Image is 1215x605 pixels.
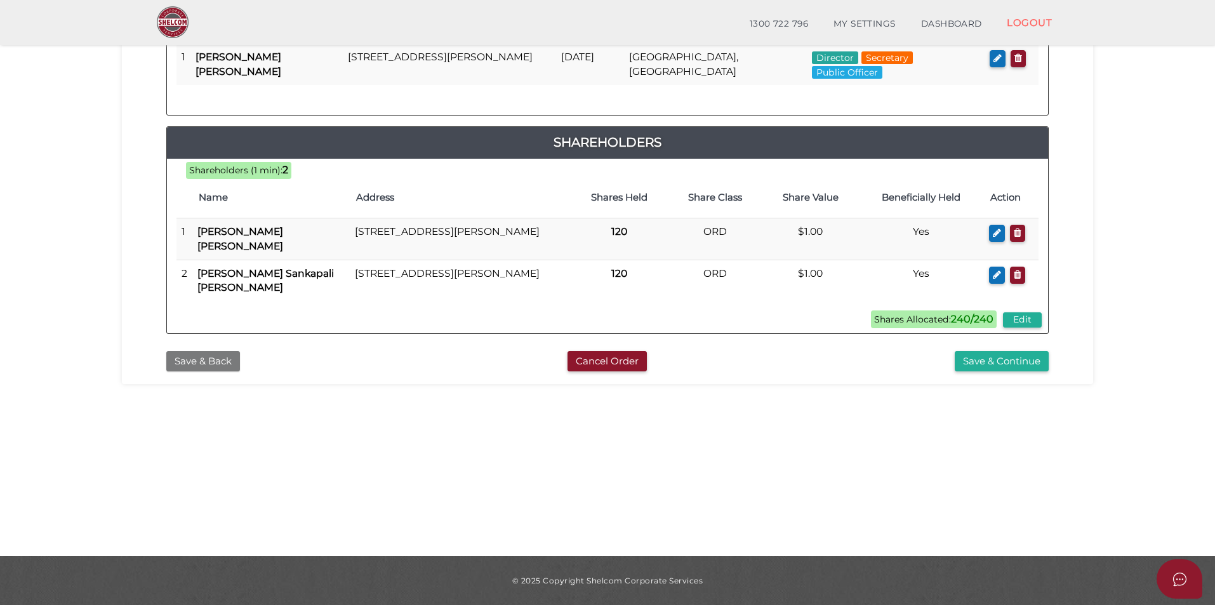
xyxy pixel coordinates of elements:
a: LOGOUT [994,10,1065,36]
td: ORD [667,218,762,260]
b: [PERSON_NAME] Sankapali [PERSON_NAME] [197,267,334,293]
a: Shareholders [167,132,1048,152]
button: Save & Back [166,351,240,372]
h4: Name [199,192,343,203]
a: 1300 722 796 [737,11,821,37]
span: Shareholders (1 min): [189,164,282,176]
h4: Beneficially Held [865,192,978,203]
button: Open asap [1157,559,1202,599]
td: Yes [858,260,985,302]
td: 2 [176,260,192,302]
div: © 2025 Copyright Shelcom Corporate Services [131,575,1084,586]
td: $1.00 [763,218,858,260]
b: 2 [282,164,288,176]
button: Cancel Order [568,351,647,372]
td: 1 [176,218,192,260]
td: [GEOGRAPHIC_DATA], [GEOGRAPHIC_DATA] [624,44,806,85]
button: Save & Continue [955,351,1049,372]
span: Secretary [861,51,913,64]
span: Public Officer [812,66,882,79]
td: $1.00 [763,260,858,302]
td: [STREET_ADDRESS][PERSON_NAME] [350,260,571,302]
span: Shares Allocated: [871,310,997,328]
b: 120 [611,267,627,279]
a: MY SETTINGS [821,11,908,37]
button: Edit [1003,312,1042,327]
h4: Share Class [674,192,756,203]
b: [PERSON_NAME] [PERSON_NAME] [197,225,283,251]
b: 120 [611,225,627,237]
h4: Action [990,192,1032,203]
span: Director [812,51,858,64]
td: [STREET_ADDRESS][PERSON_NAME] [350,218,571,260]
h4: Address [356,192,565,203]
td: Yes [858,218,985,260]
td: 1 [176,44,190,85]
td: ORD [667,260,762,302]
h4: Share Value [769,192,852,203]
td: [DATE] [556,44,624,85]
b: [PERSON_NAME] [PERSON_NAME] [196,51,281,77]
h4: Shares Held [578,192,661,203]
a: DASHBOARD [908,11,995,37]
b: 240/240 [951,313,993,325]
td: [STREET_ADDRESS][PERSON_NAME] [343,44,556,85]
